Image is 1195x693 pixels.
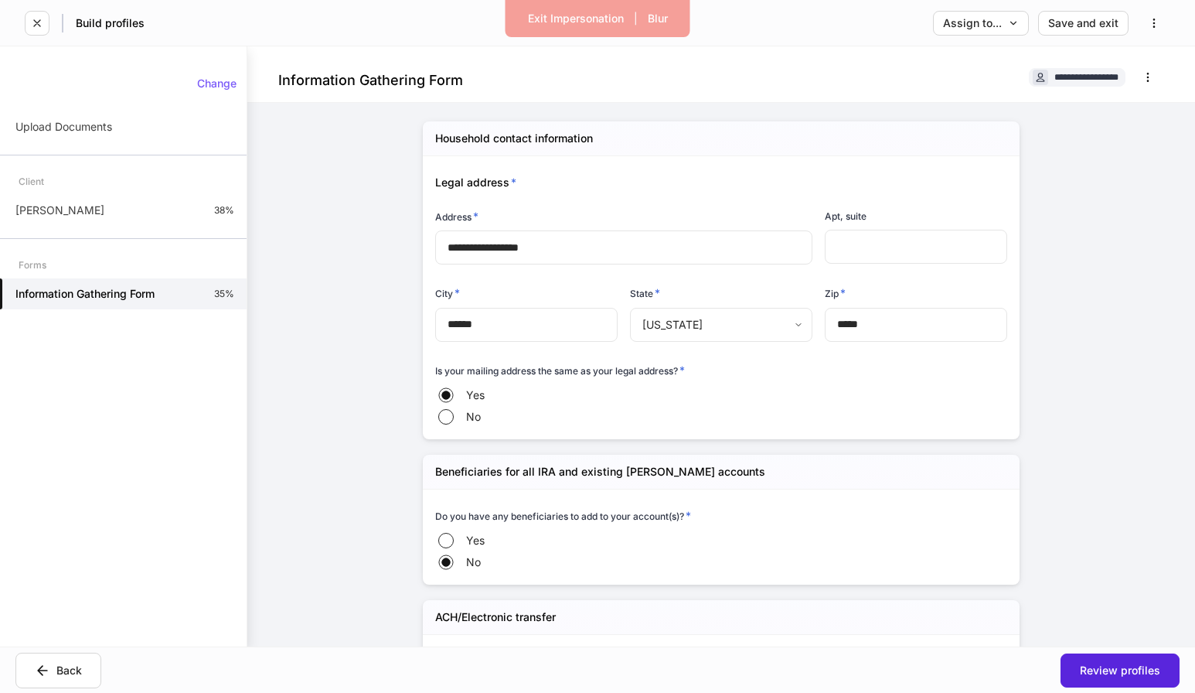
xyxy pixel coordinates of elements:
[435,131,593,146] h5: Household contact information
[35,663,82,678] div: Back
[19,168,44,195] div: Client
[1038,11,1129,36] button: Save and exit
[648,13,668,24] div: Blur
[15,653,101,688] button: Back
[435,464,765,480] h5: Beneficiaries for all IRA and existing [PERSON_NAME] accounts
[15,286,155,302] h5: Information Gathering Form
[435,609,556,625] h5: ACH/Electronic transfer
[197,78,237,89] div: Change
[435,508,691,524] h6: Do you have any beneficiaries to add to your account(s)?
[630,308,812,342] div: [US_STATE]
[466,387,485,403] span: Yes
[187,71,247,96] button: Change
[943,18,1019,29] div: Assign to...
[466,409,481,425] span: No
[825,285,846,301] h6: Zip
[76,15,145,31] h5: Build profiles
[15,203,104,218] p: [PERSON_NAME]
[278,71,463,90] h4: Information Gathering Form
[1080,665,1160,676] div: Review profiles
[466,533,485,548] span: Yes
[638,6,678,31] button: Blur
[518,6,634,31] button: Exit Impersonation
[19,251,46,278] div: Forms
[435,209,478,224] h6: Address
[933,11,1029,36] button: Assign to...
[15,119,112,135] p: Upload Documents
[435,285,460,301] h6: City
[825,209,866,224] h6: Apt, suite
[423,156,1007,190] div: Legal address
[214,288,234,300] p: 35%
[435,363,685,378] h6: Is your mailing address the same as your legal address?
[1048,18,1118,29] div: Save and exit
[630,285,660,301] h6: State
[1061,654,1180,688] button: Review profiles
[528,13,624,24] div: Exit Impersonation
[466,555,481,570] span: No
[214,204,234,217] p: 38%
